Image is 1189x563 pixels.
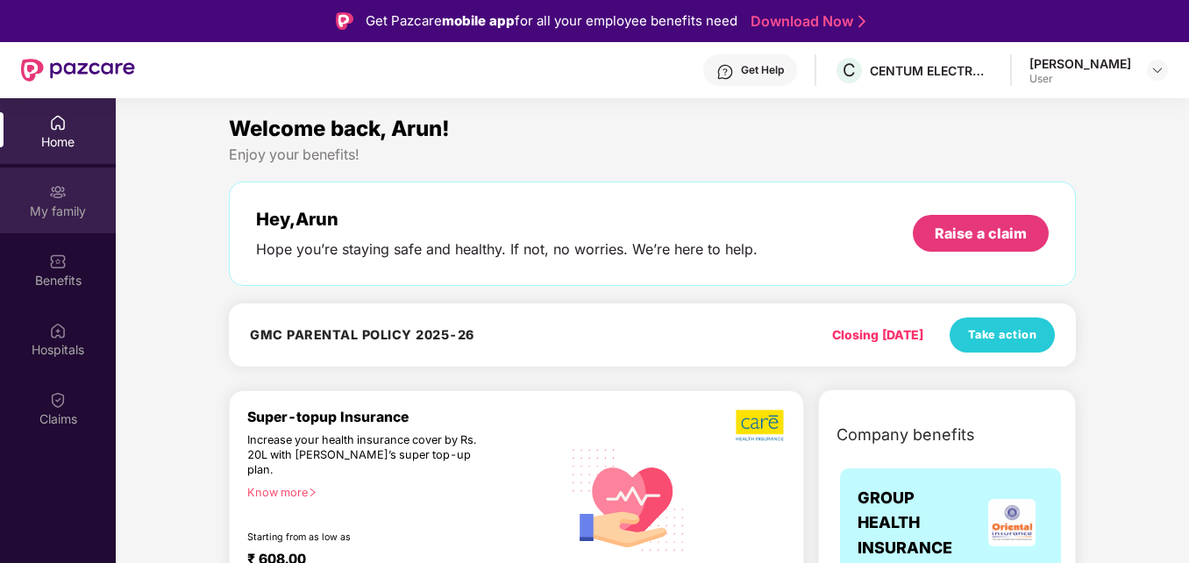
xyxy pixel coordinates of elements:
[229,116,450,141] span: Welcome back, Arun!
[256,209,758,230] div: Hey, Arun
[49,253,67,270] img: svg+xml;base64,PHN2ZyBpZD0iQmVuZWZpdHMiIHhtbG5zPSJodHRwOi8vd3d3LnczLm9yZy8yMDAwL3N2ZyIgd2lkdGg9Ij...
[366,11,737,32] div: Get Pazcare for all your employee benefits need
[308,488,317,497] span: right
[988,499,1036,546] img: insurerLogo
[968,326,1037,344] span: Take action
[247,531,487,544] div: Starting from as low as
[870,62,993,79] div: CENTUM ELECTRONICS LIMITED
[716,63,734,81] img: svg+xml;base64,PHN2ZyBpZD0iSGVscC0zMngzMiIgeG1sbnM9Imh0dHA6Ly93d3cudzMub3JnLzIwMDAvc3ZnIiB3aWR0aD...
[858,486,981,560] span: GROUP HEALTH INSURANCE
[1029,55,1131,72] div: [PERSON_NAME]
[250,326,474,344] h4: GMC PARENTAL POLICY 2025-26
[49,391,67,409] img: svg+xml;base64,PHN2ZyBpZD0iQ2xhaW0iIHhtbG5zPSJodHRwOi8vd3d3LnczLm9yZy8yMDAwL3N2ZyIgd2lkdGg9IjIwIi...
[832,325,923,345] div: Closing [DATE]
[256,240,758,259] div: Hope you’re staying safe and healthy. If not, no worries. We’re here to help.
[736,409,786,442] img: b5dec4f62d2307b9de63beb79f102df3.png
[858,12,865,31] img: Stroke
[751,12,860,31] a: Download Now
[935,224,1027,243] div: Raise a claim
[229,146,1076,164] div: Enjoy your benefits!
[843,60,856,81] span: C
[49,322,67,339] img: svg+xml;base64,PHN2ZyBpZD0iSG9zcGl0YWxzIiB4bWxucz0iaHR0cDovL3d3dy53My5vcmcvMjAwMC9zdmciIHdpZHRoPS...
[247,486,551,498] div: Know more
[49,183,67,201] img: svg+xml;base64,PHN2ZyB3aWR0aD0iMjAiIGhlaWdodD0iMjAiIHZpZXdCb3g9IjAgMCAyMCAyMCIgZmlsbD0ibm9uZSIgeG...
[741,63,784,77] div: Get Help
[1150,63,1164,77] img: svg+xml;base64,PHN2ZyBpZD0iRHJvcGRvd24tMzJ4MzIiIHhtbG5zPSJodHRwOi8vd3d3LnczLm9yZy8yMDAwL3N2ZyIgd2...
[21,59,135,82] img: New Pazcare Logo
[837,423,975,447] span: Company benefits
[49,114,67,132] img: svg+xml;base64,PHN2ZyBpZD0iSG9tZSIgeG1sbnM9Imh0dHA6Ly93d3cudzMub3JnLzIwMDAvc3ZnIiB3aWR0aD0iMjAiIG...
[442,12,515,29] strong: mobile app
[950,317,1055,353] button: Take action
[336,12,353,30] img: Logo
[247,433,486,478] div: Increase your health insurance cover by Rs. 20L with [PERSON_NAME]’s super top-up plan.
[1029,72,1131,86] div: User
[247,409,561,425] div: Super-topup Insurance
